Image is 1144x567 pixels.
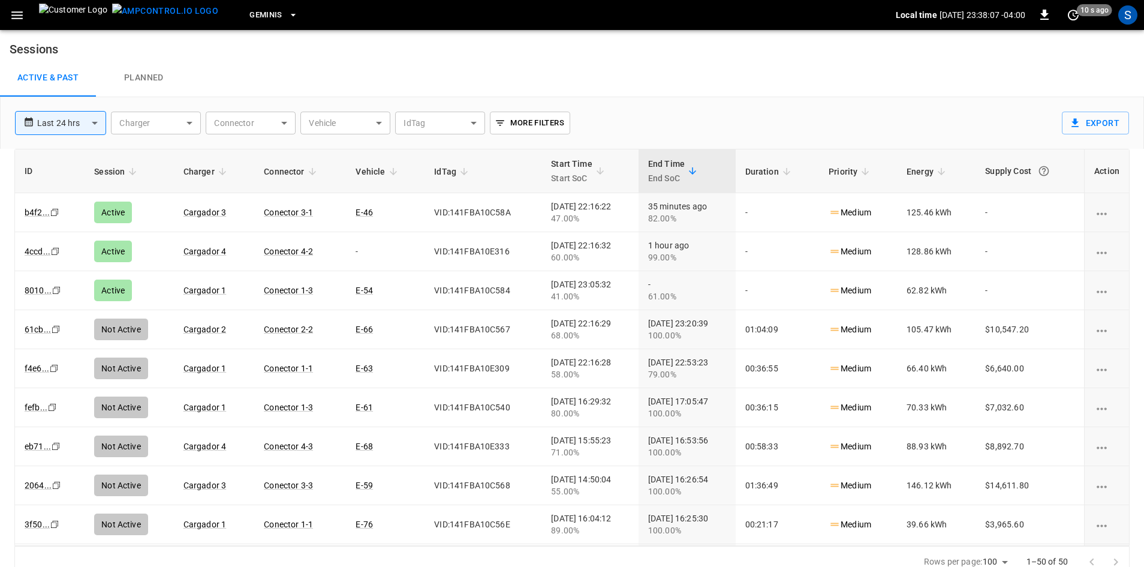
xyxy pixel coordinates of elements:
div: Active [94,202,132,223]
span: 10 s ago [1077,4,1112,16]
td: 39.66 kWh [897,505,976,544]
td: VID:141FBA10C584 [425,271,541,310]
a: E-61 [356,403,373,412]
a: Cargador 4 [183,442,227,451]
a: Cargador 3 [183,481,227,490]
td: $14,611.80 [976,466,1084,505]
td: - [976,232,1084,271]
div: charging session options [1094,401,1119,413]
div: copy [47,401,59,414]
td: - [736,232,820,271]
div: Not Active [94,514,148,535]
td: 00:21:17 [736,505,820,544]
a: Conector 1-3 [264,403,313,412]
p: Medium [829,518,871,531]
div: 79.00% [648,368,726,380]
a: E-76 [356,520,373,529]
a: Conector 1-1 [264,364,313,373]
a: Cargador 1 [183,403,227,412]
span: Vehicle [356,164,401,179]
div: [DATE] 22:16:32 [551,239,629,263]
a: 61cb... [25,325,51,334]
td: - [976,271,1084,310]
td: 105.47 kWh [897,310,976,349]
td: 125.46 kWh [897,193,976,232]
a: Conector 3-3 [264,481,313,490]
div: 99.00% [648,251,726,263]
span: Connector [264,164,320,179]
div: [DATE] 14:50:04 [551,473,629,497]
td: 00:36:15 [736,388,820,427]
p: Medium [829,362,871,375]
div: [DATE] 22:16:29 [551,317,629,341]
p: Medium [829,206,871,219]
th: Action [1084,149,1129,193]
div: copy [49,518,61,531]
div: Start Time [551,157,592,185]
td: $3,965.60 [976,505,1084,544]
div: 61.00% [648,290,726,302]
td: 01:36:49 [736,466,820,505]
button: More Filters [490,112,570,134]
div: 60.00% [551,251,629,263]
td: VID:141FBA10C58A [425,193,541,232]
a: Cargador 1 [183,286,227,295]
div: 1 hour ago [648,239,726,263]
td: VID:141FBA10C567 [425,310,541,349]
div: Active [94,280,132,301]
p: Medium [829,479,871,492]
span: Session [94,164,140,179]
div: 100.00% [648,485,726,497]
span: Duration [745,164,794,179]
p: Medium [829,440,871,453]
div: charging session options [1094,245,1119,257]
a: 4ccd... [25,247,50,256]
div: End Time [648,157,685,185]
td: 01:04:09 [736,310,820,349]
td: $8,892.70 [976,427,1084,466]
div: - [648,278,726,302]
a: eb71... [25,442,51,451]
div: [DATE] 22:16:22 [551,200,629,224]
div: charging session options [1094,518,1119,530]
a: Cargador 1 [183,520,227,529]
div: Last 24 hrs [37,112,106,134]
div: 47.00% [551,212,629,224]
div: 80.00% [551,407,629,419]
div: Not Active [94,436,148,457]
div: charging session options [1094,362,1119,374]
div: Not Active [94,397,148,418]
a: Cargador 1 [183,364,227,373]
div: profile-icon [1118,5,1137,25]
a: Conector 1-1 [264,520,313,529]
td: - [736,271,820,310]
a: Conector 4-2 [264,247,313,256]
td: VID:141FBA10C540 [425,388,541,427]
div: copy [50,323,62,336]
div: 100.00% [648,446,726,458]
div: copy [50,440,62,453]
div: Not Active [94,319,148,340]
div: 41.00% [551,290,629,302]
div: charging session options [1094,323,1119,335]
a: Cargador 4 [183,247,227,256]
div: [DATE] 23:20:39 [648,317,726,341]
a: E-59 [356,481,373,490]
div: 68.00% [551,329,629,341]
td: 128.86 kWh [897,232,976,271]
th: ID [15,149,85,193]
div: 89.00% [551,524,629,536]
td: $6,640.00 [976,349,1084,388]
p: Medium [829,323,871,336]
button: The cost of your charging session based on your supply rates [1033,160,1055,182]
td: 70.33 kWh [897,388,976,427]
td: $7,032.60 [976,388,1084,427]
p: Medium [829,401,871,414]
a: f4e6... [25,364,49,373]
td: 62.82 kWh [897,271,976,310]
div: Not Active [94,358,148,379]
a: Conector 1-3 [264,286,313,295]
div: 55.00% [551,485,629,497]
span: Geminis [249,8,282,22]
a: Conector 2-2 [264,325,313,334]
